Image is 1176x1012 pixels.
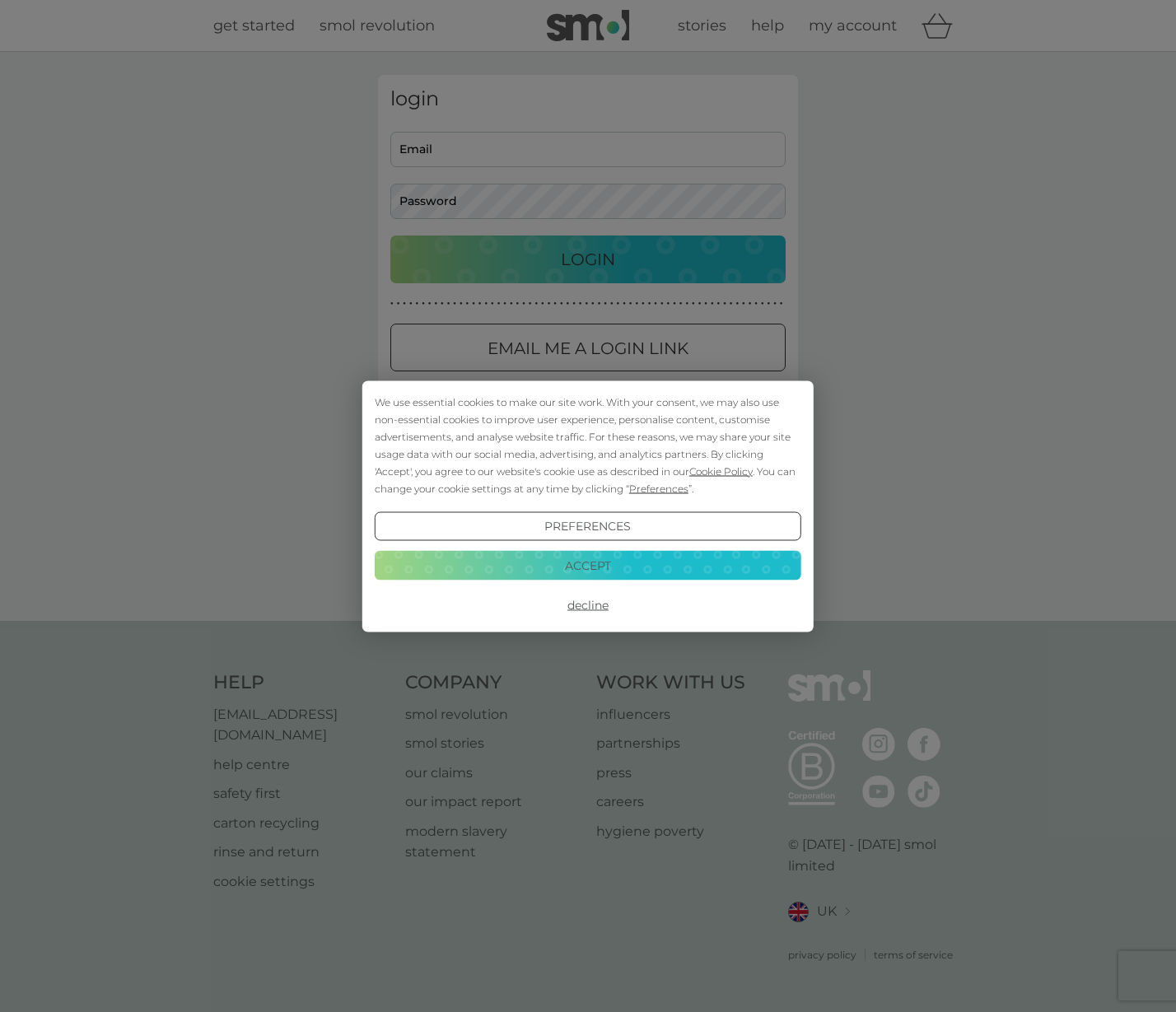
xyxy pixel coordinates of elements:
button: Decline [375,590,801,620]
span: Preferences [629,482,688,494]
button: Accept [375,551,801,581]
span: Cookie Policy [689,464,753,477]
div: We use essential cookies to make our site work. With your consent, we may also use non-essential ... [375,393,801,497]
div: Cookie Consent Prompt [362,380,814,632]
button: Preferences [375,511,801,541]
